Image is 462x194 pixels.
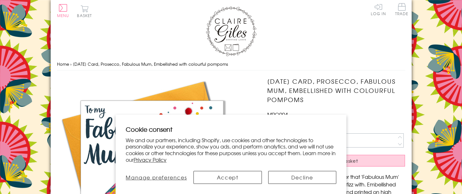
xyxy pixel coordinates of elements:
[73,61,228,67] span: [DATE] Card, Prosecco, Fabulous Mum, Embellished with colourful pompoms
[126,125,337,134] h2: Cookie consent
[126,137,337,163] p: We and our partners, including Shopify, use cookies and other technologies to personalize your ex...
[134,156,167,163] a: Privacy Policy
[57,58,405,71] nav: breadcrumbs
[57,4,69,17] button: Menu
[76,5,93,17] button: Basket
[395,3,408,15] span: Trade
[57,13,69,18] span: Menu
[126,173,187,181] span: Manage preferences
[193,171,262,184] button: Accept
[371,3,386,15] a: Log In
[395,3,408,17] a: Trade
[267,111,288,118] span: MPO004
[57,61,69,67] a: Home
[206,6,256,56] img: Claire Giles Greetings Cards
[267,77,405,104] h1: [DATE] Card, Prosecco, Fabulous Mum, Embellished with colourful pompoms
[126,171,187,184] button: Manage preferences
[268,171,337,184] button: Decline
[70,61,72,67] span: ›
